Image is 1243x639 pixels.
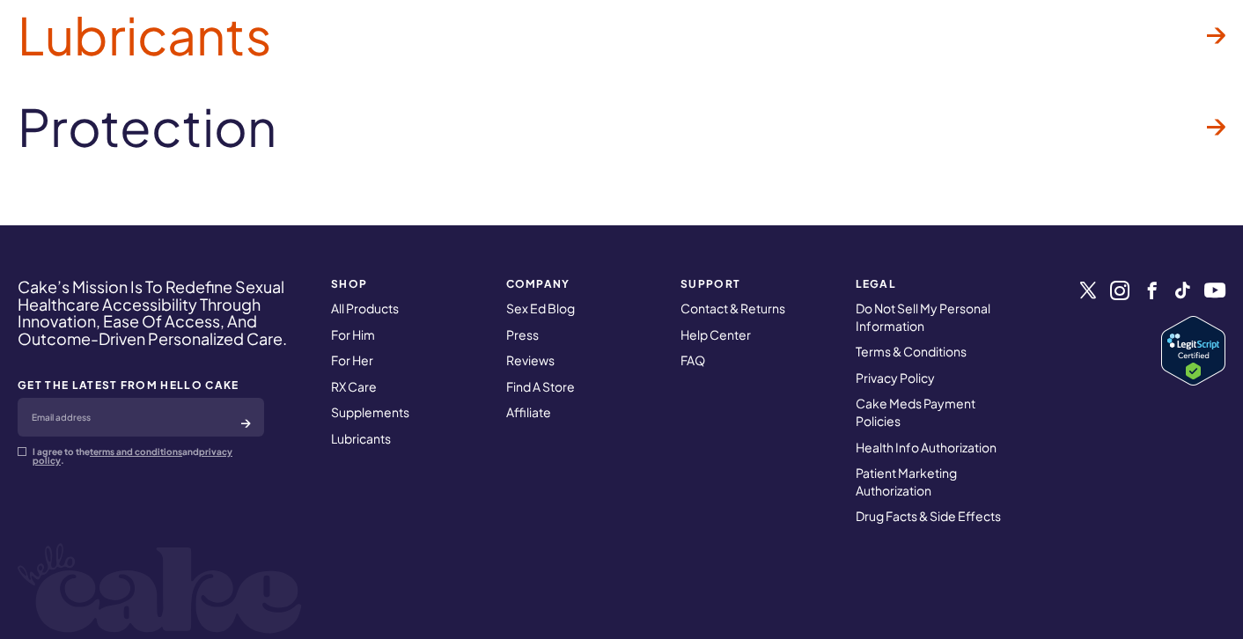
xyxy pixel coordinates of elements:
a: Drug Facts & Side Effects [856,508,1001,524]
strong: SHOP [331,278,485,290]
strong: GET THE LATEST FROM HELLO CAKE [18,379,264,391]
a: Health Info Authorization [856,439,997,455]
a: Reviews [506,352,555,368]
img: logo-white [18,543,302,634]
a: Find A Store [506,378,575,394]
a: Cake Meds Payment Policies [856,395,975,429]
a: Protection [18,81,1225,173]
a: For Her [331,352,373,368]
a: Do Not Sell My Personal Information [856,300,990,334]
span: Lubricants [18,7,272,63]
p: I agree to the and . [33,447,264,465]
span: Protection [18,99,276,155]
strong: Legal [856,278,1010,290]
a: Press [506,327,539,342]
a: Affiliate [506,404,551,420]
strong: Support [680,278,835,290]
a: Terms & Conditions [856,343,967,359]
a: Supplements [331,404,409,420]
a: Patient Marketing Authorization [856,465,957,498]
a: Help Center [680,327,751,342]
a: Privacy Policy [856,370,935,386]
a: All Products [331,300,399,316]
h4: Cake’s Mission Is To Redefine Sexual Healthcare Accessibility Through Innovation, Ease Of Access,... [18,278,308,348]
img: Verify Approval for www.hellocake.com [1161,316,1225,386]
a: Contact & Returns [680,300,785,316]
a: Verify LegitScript Approval for www.hellocake.com [1161,316,1225,386]
a: Sex Ed Blog [506,300,575,316]
a: Lubricants [331,430,391,446]
strong: COMPANY [506,278,660,290]
a: FAQ [680,352,705,368]
a: terms and conditions [90,446,182,457]
a: For Him [331,327,375,342]
a: RX Care [331,378,377,394]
